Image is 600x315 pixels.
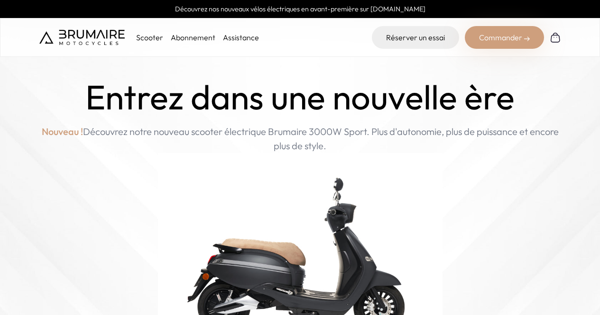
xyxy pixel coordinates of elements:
img: Panier [550,32,561,43]
span: Nouveau ! [42,125,83,139]
h1: Entrez dans une nouvelle ère [85,78,515,117]
a: Assistance [223,33,259,42]
img: Brumaire Motocycles [39,30,125,45]
p: Découvrez notre nouveau scooter électrique Brumaire 3000W Sport. Plus d'autonomie, plus de puissa... [39,125,561,153]
a: Abonnement [171,33,215,42]
p: Scooter [136,32,163,43]
a: Réserver un essai [372,26,459,49]
div: Commander [465,26,544,49]
img: right-arrow-2.png [524,36,530,42]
